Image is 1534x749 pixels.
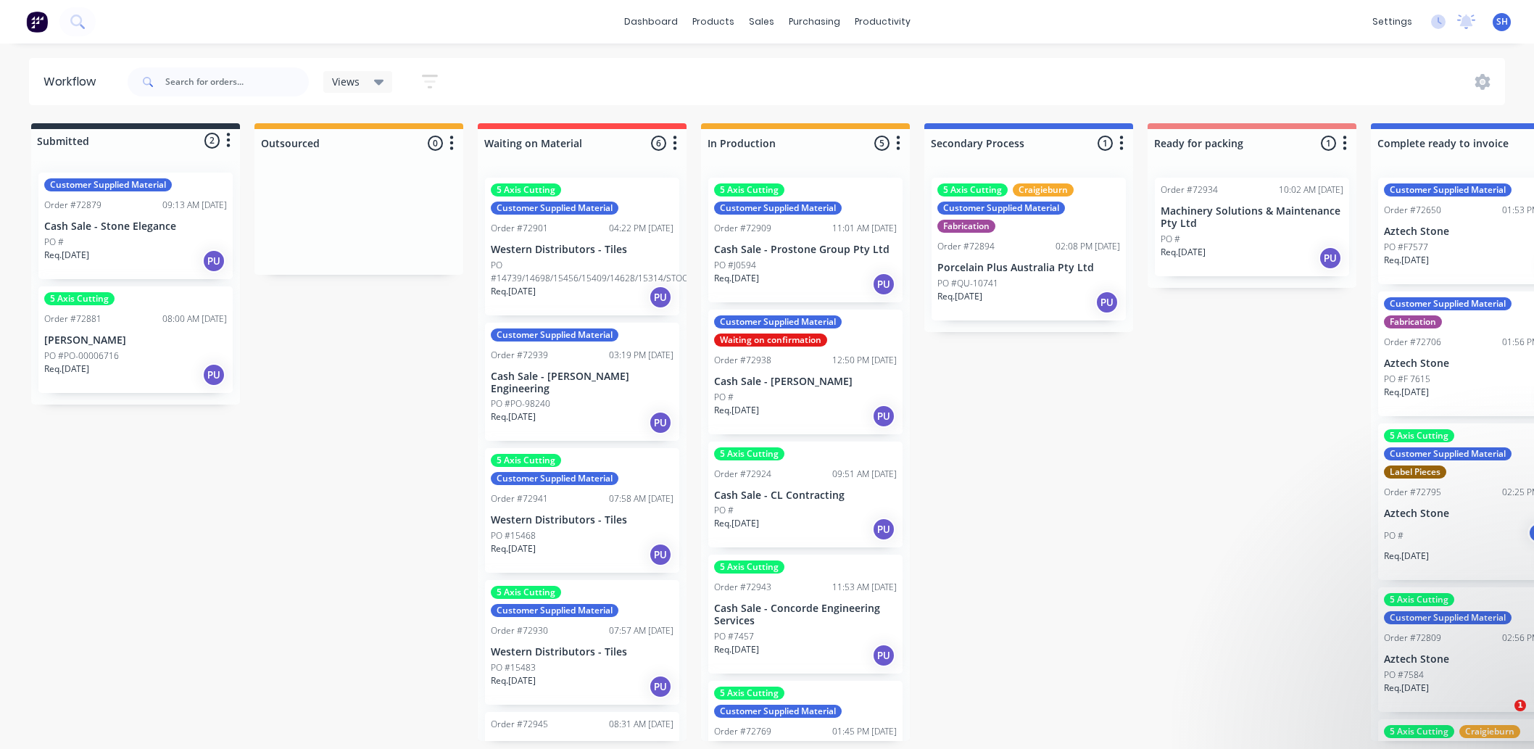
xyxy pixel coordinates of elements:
div: 5 Axis Cutting [714,183,784,196]
div: PU [649,286,672,309]
div: Order #72901 [491,222,548,235]
div: Customer Supplied Material [491,472,618,485]
p: Req. [DATE] [714,643,759,656]
p: Cash Sale - Stone Elegance [44,220,227,233]
p: Machinery Solutions & Maintenance Pty Ltd [1161,205,1343,230]
div: Customer Supplied MaterialOrder #7287909:13 AM [DATE]Cash Sale - Stone ElegancePO #Req.[DATE]PU [38,173,233,279]
span: 1 [1514,700,1526,711]
p: Req. [DATE] [1384,550,1429,563]
div: settings [1365,11,1419,33]
p: PO #15468 [491,529,536,542]
div: Order #7293410:02 AM [DATE]Machinery Solutions & Maintenance Pty LtdPO #Req.[DATE]PU [1155,178,1349,276]
div: 5 Axis Cutting [714,560,784,574]
div: Customer Supplied Material [491,202,618,215]
a: dashboard [617,11,685,33]
div: 5 Axis CuttingCraigieburnCustomer Supplied MaterialFabricationOrder #7289402:08 PM [DATE]Porcelai... [932,178,1126,320]
div: 09:51 AM [DATE] [832,468,897,481]
p: PO # [1161,233,1180,246]
p: Cash Sale - [PERSON_NAME] Engineering [491,371,673,395]
p: Porcelain Plus Australia Pty Ltd [937,262,1120,274]
div: 08:31 AM [DATE] [609,718,673,731]
div: PU [1319,247,1342,270]
iframe: Intercom live chat [1485,700,1520,734]
div: Customer Supplied Material [714,705,842,718]
div: 5 Axis CuttingCustomer Supplied MaterialOrder #7294107:58 AM [DATE]Western Distributors - TilesPO... [485,448,679,573]
div: PU [872,273,895,296]
div: Craigieburn [1459,725,1520,738]
div: Waiting on confirmation [714,334,827,347]
div: 5 Axis CuttingCustomer Supplied MaterialOrder #7293007:57 AM [DATE]Western Distributors - TilesPO... [485,580,679,705]
p: Western Distributors - Tiles [491,646,673,658]
p: PO #F 7615 [1384,373,1430,386]
p: Req. [DATE] [714,272,759,285]
div: productivity [847,11,918,33]
p: Req. [DATE] [44,363,89,376]
div: 07:58 AM [DATE] [609,492,673,505]
p: PO #PO-98240 [491,397,550,410]
div: 5 Axis Cutting [937,183,1008,196]
div: Customer Supplied Material [491,328,618,342]
div: 07:57 AM [DATE] [609,624,673,637]
div: Customer Supplied Material [44,178,172,191]
div: Order #72930 [491,624,548,637]
div: Customer Supplied Material [491,604,618,617]
div: Customer Supplied Material [937,202,1065,215]
div: PU [649,543,672,566]
div: sales [742,11,781,33]
div: 5 Axis CuttingCustomer Supplied MaterialOrder #7290911:01 AM [DATE]Cash Sale - Prostone Group Pty... [708,178,903,302]
div: PU [649,411,672,434]
p: Req. [DATE] [491,674,536,687]
p: Western Distributors - Tiles [491,514,673,526]
div: PU [649,675,672,698]
div: Order #72939 [491,349,548,362]
div: 02:08 PM [DATE] [1056,240,1120,253]
div: Order #72881 [44,313,101,326]
div: 5 Axis Cutting [44,292,115,305]
div: Customer Supplied Material [1384,447,1512,460]
div: products [685,11,742,33]
div: 5 Axis CuttingOrder #7294311:53 AM [DATE]Cash Sale - Concorde Engineering ServicesPO #7457Req.[DA... [708,555,903,674]
div: Customer Supplied Material [714,202,842,215]
div: PU [872,518,895,541]
div: 11:01 AM [DATE] [832,222,897,235]
p: Req. [DATE] [937,290,982,303]
div: 5 Axis Cutting [1384,429,1454,442]
div: 5 Axis Cutting [714,687,784,700]
p: PO #14739/14698/15456/15409/14628/15314/STOCK [491,259,692,285]
p: PO # [714,391,734,404]
div: Order #72934 [1161,183,1218,196]
p: PO # [714,504,734,517]
div: Customer Supplied Material [1384,183,1512,196]
p: PO #7457 [714,630,754,643]
div: 09:13 AM [DATE] [162,199,227,212]
p: Cash Sale - [PERSON_NAME] [714,376,897,388]
div: Customer Supplied MaterialWaiting on confirmationOrder #7293812:50 PM [DATE]Cash Sale - [PERSON_N... [708,310,903,434]
div: Order #72706 [1384,336,1441,349]
div: purchasing [781,11,847,33]
img: Factory [26,11,48,33]
div: PU [872,644,895,667]
div: 5 Axis Cutting [491,586,561,599]
p: Western Distributors - Tiles [491,244,673,256]
div: Order #72924 [714,468,771,481]
p: Cash Sale - Prostone Group Pty Ltd [714,244,897,256]
p: Req. [DATE] [714,404,759,417]
p: PO #15483 [491,661,536,674]
div: Order #72795 [1384,486,1441,499]
span: SH [1496,15,1508,28]
p: Req. [DATE] [44,249,89,262]
div: 5 Axis Cutting [1384,725,1454,738]
div: Customer Supplied MaterialOrder #7293903:19 PM [DATE]Cash Sale - [PERSON_NAME] EngineeringPO #PO-... [485,323,679,442]
p: Req. [DATE] [1384,254,1429,267]
div: Order #72943 [714,581,771,594]
div: PU [1095,291,1119,314]
div: Fabrication [937,220,995,233]
div: 5 Axis CuttingOrder #7288108:00 AM [DATE][PERSON_NAME]PO #PO-00006716Req.[DATE]PU [38,286,233,393]
p: Req. [DATE] [491,410,536,423]
div: 5 Axis CuttingCustomer Supplied MaterialOrder #7290104:22 PM [DATE]Western Distributors - TilesPO... [485,178,679,315]
p: Req. [DATE] [491,542,536,555]
div: 5 Axis Cutting [1384,593,1454,606]
span: Views [332,74,360,89]
p: Req. [DATE] [1161,246,1206,259]
div: 5 Axis Cutting [491,454,561,467]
